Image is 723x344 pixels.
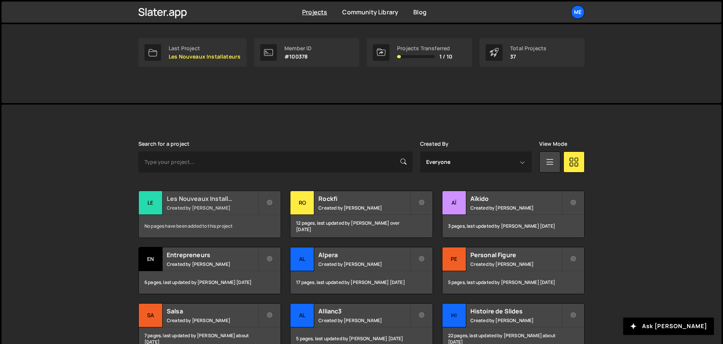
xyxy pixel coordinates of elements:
p: 37 [510,54,546,60]
a: En Entrepreneurs Created by [PERSON_NAME] 6 pages, last updated by [PERSON_NAME] [DATE] [138,247,281,294]
small: Created by [PERSON_NAME] [470,261,562,267]
label: Created By [420,141,449,147]
div: No pages have been added to this project [139,215,281,238]
div: Sa [139,304,163,327]
div: Pe [442,247,466,271]
small: Created by [PERSON_NAME] [167,317,258,324]
p: #100378 [284,54,312,60]
div: 12 pages, last updated by [PERSON_NAME] over [DATE] [290,215,432,238]
h2: Les Nouveaux Installateurs [167,194,258,203]
div: Projects Transferred [397,45,452,51]
input: Type your project... [138,151,413,173]
div: 6 pages, last updated by [PERSON_NAME] [DATE] [139,271,281,294]
small: Created by [PERSON_NAME] [318,261,410,267]
a: Ro Rockfi Created by [PERSON_NAME] 12 pages, last updated by [PERSON_NAME] over [DATE] [290,191,433,238]
h2: Aïkido [470,194,562,203]
label: View Mode [539,141,567,147]
div: Total Projects [510,45,546,51]
small: Created by [PERSON_NAME] [470,205,562,211]
a: Le Les Nouveaux Installateurs Created by [PERSON_NAME] No pages have been added to this project [138,191,281,238]
div: En [139,247,163,271]
div: 17 pages, last updated by [PERSON_NAME] [DATE] [290,271,432,294]
small: Created by [PERSON_NAME] [318,317,410,324]
div: Aï [442,191,466,215]
h2: Salsa [167,307,258,315]
div: Hi [442,304,466,327]
div: Last Project [169,45,240,51]
p: Les Nouveaux Installateurs [169,54,240,60]
a: Aï Aïkido Created by [PERSON_NAME] 3 pages, last updated by [PERSON_NAME] [DATE] [442,191,585,238]
label: Search for a project [138,141,189,147]
h2: Personal Figure [470,251,562,259]
small: Created by [PERSON_NAME] [167,261,258,267]
a: Community Library [342,8,398,16]
div: Member ID [284,45,312,51]
a: Pe Personal Figure Created by [PERSON_NAME] 5 pages, last updated by [PERSON_NAME] [DATE] [442,247,585,294]
div: 3 pages, last updated by [PERSON_NAME] [DATE] [442,215,584,238]
a: Al Alpera Created by [PERSON_NAME] 17 pages, last updated by [PERSON_NAME] [DATE] [290,247,433,294]
div: Al [290,247,314,271]
h2: Entrepreneurs [167,251,258,259]
h2: Allianc3 [318,307,410,315]
div: Al [290,304,314,327]
a: Me [571,5,585,19]
h2: Rockfi [318,194,410,203]
div: Ro [290,191,314,215]
h2: Histoire de Slides [470,307,562,315]
a: Projects [302,8,327,16]
small: Created by [PERSON_NAME] [318,205,410,211]
small: Created by [PERSON_NAME] [470,317,562,324]
a: Last Project Les Nouveaux Installateurs [138,38,247,67]
span: 1 / 10 [439,54,452,60]
button: Ask [PERSON_NAME] [623,318,714,335]
div: 5 pages, last updated by [PERSON_NAME] [DATE] [442,271,584,294]
a: Blog [413,8,427,16]
h2: Alpera [318,251,410,259]
div: Le [139,191,163,215]
small: Created by [PERSON_NAME] [167,205,258,211]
